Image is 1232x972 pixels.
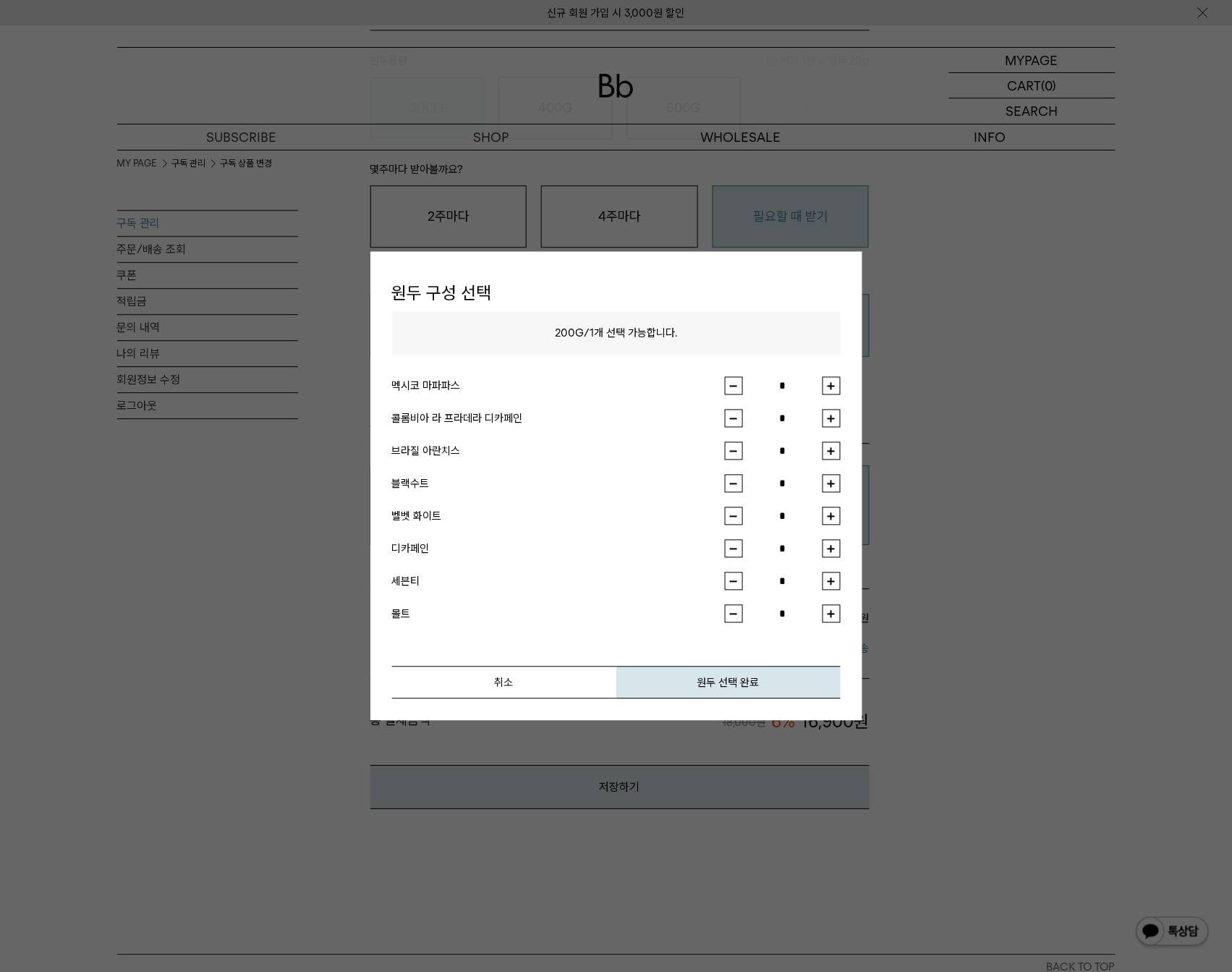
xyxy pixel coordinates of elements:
[392,475,725,492] div: 블랙수트
[392,667,616,699] button: 취소
[392,410,725,427] div: 콜롬비아 라 프라데라 디카페인
[392,273,841,312] h1: 원두 구성 선택
[392,540,725,557] div: 디카페인
[392,312,841,355] p: / 개 선택 가능합니다.
[392,507,725,525] div: 벨벳 화이트
[590,327,594,340] span: 1
[555,327,584,340] span: 200G
[392,442,725,460] div: 브라질 아란치스
[392,605,725,622] div: 몰트
[392,377,725,394] div: 멕시코 마파파스
[392,572,725,590] div: 세븐티
[616,667,841,699] button: 원두 선택 완료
